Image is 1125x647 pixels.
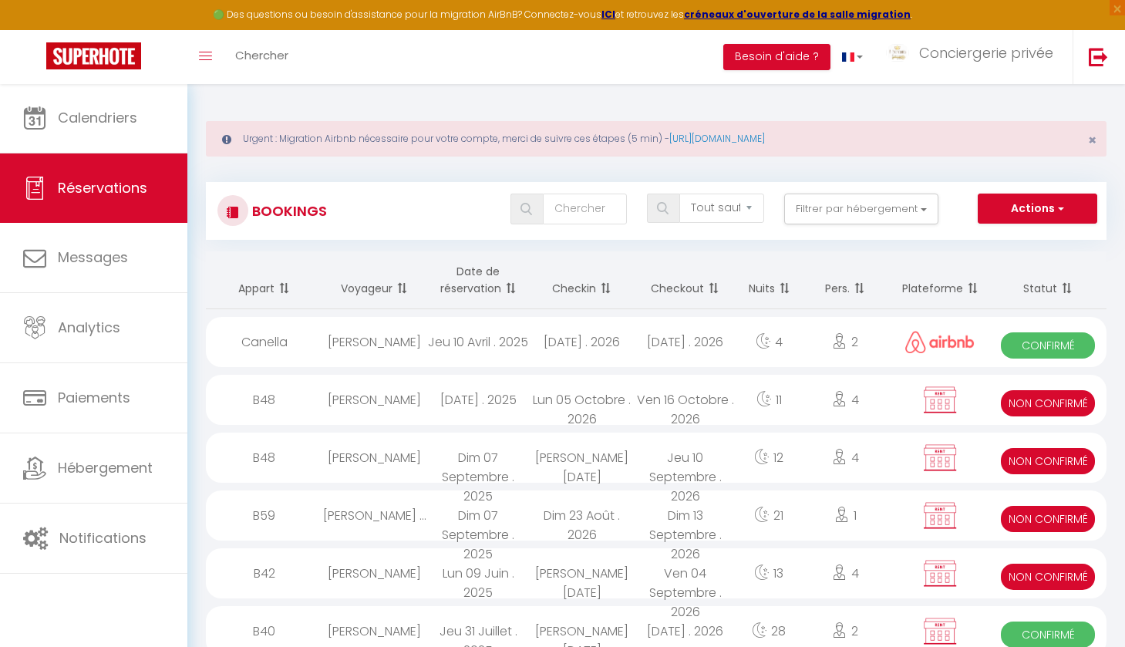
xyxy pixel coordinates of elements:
[426,251,530,309] th: Sort by booking date
[543,194,628,224] input: Chercher
[684,8,911,21] a: créneaux d'ouverture de la salle migration
[235,47,288,63] span: Chercher
[1089,47,1108,66] img: logout
[978,194,1096,224] button: Actions
[874,30,1073,84] a: ... Conciergerie privée
[58,318,120,337] span: Analytics
[669,132,765,145] a: [URL][DOMAIN_NAME]
[206,251,323,309] th: Sort by rentals
[59,528,147,548] span: Notifications
[58,178,147,197] span: Réservations
[58,248,128,267] span: Messages
[723,44,830,70] button: Besoin d'aide ?
[1088,133,1096,147] button: Close
[800,251,891,309] th: Sort by people
[989,251,1106,309] th: Sort by status
[634,251,737,309] th: Sort by checkout
[58,388,130,407] span: Paiements
[891,251,989,309] th: Sort by channel
[737,251,800,309] th: Sort by nights
[58,458,153,477] span: Hébergement
[323,251,426,309] th: Sort by guest
[224,30,300,84] a: Chercher
[784,194,938,224] button: Filtrer par hébergement
[530,251,633,309] th: Sort by checkin
[886,44,909,62] img: ...
[46,42,141,69] img: Super Booking
[248,194,327,228] h3: Bookings
[58,108,137,127] span: Calendriers
[919,43,1053,62] span: Conciergerie privée
[1088,130,1096,150] span: ×
[206,121,1106,157] div: Urgent : Migration Airbnb nécessaire pour votre compte, merci de suivre ces étapes (5 min) -
[601,8,615,21] a: ICI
